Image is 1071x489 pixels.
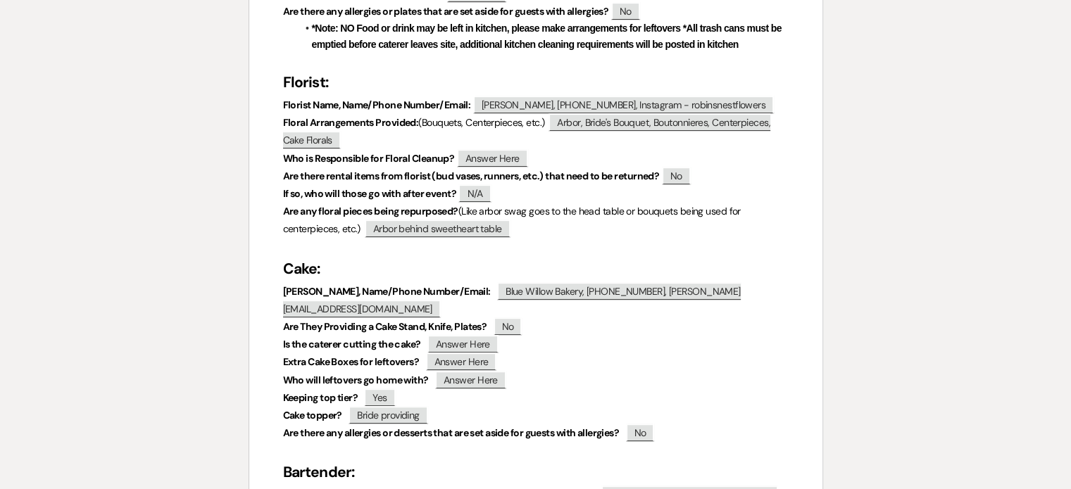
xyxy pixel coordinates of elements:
[418,116,544,129] span: (Bouquets, Centerpieces, etc.)
[283,99,471,111] strong: Florist Name, Name/Phone Number/Email:
[283,409,342,421] strong: Cake topper?
[662,167,691,184] span: No
[473,96,774,113] span: [PERSON_NAME], [PHONE_NUMBER], Instagram - robinsnestflowers
[283,5,609,18] strong: Are there any allergies or plates that are set aside for guests with allergies?
[283,426,620,439] strong: Are there any allergies or desserts that are set aside for guests with allergies?
[283,391,358,404] strong: Keeping top tier?
[427,335,499,353] span: Answer Here
[283,116,419,129] strong: Floral Arrangements Provided:
[435,371,506,388] span: Answer Here
[458,184,491,202] span: N/A
[283,170,660,182] strong: Are there rental items from florist (bud vases, runners, etc.) that need to be returned?
[283,374,429,386] strong: Who will leftovers go home with?
[457,149,528,167] span: Answer Here
[626,424,655,441] span: No
[283,187,456,200] strong: If so, who will those go with after event?
[364,388,395,406] span: Yes
[283,462,355,482] strong: Bartender:
[283,113,770,148] span: Arbor, Bride's Bouquet, Boutonnieres, Centerpieces, Cake Florals
[283,282,741,317] span: Blue Willow Bakery, [PHONE_NUMBER], [PERSON_NAME][EMAIL_ADDRESS][DOMAIN_NAME]
[283,152,455,165] strong: Who is Responsible for Floral Cleanup?
[283,320,487,333] strong: Are They Providing a Cake Stand, Knife, Plates?
[426,353,497,370] span: Answer Here
[283,205,458,217] strong: Are any floral pieces being repurposed?
[283,338,421,350] strong: Is the caterer cutting the cake?
[283,259,320,279] strong: Cake:
[283,285,491,298] strong: [PERSON_NAME], Name/Phone Number/Email:
[312,23,784,49] strong: *Note: NO Food or drink may be left in kitchen, please make arrangements for leftovers *All trash...
[611,2,640,20] span: No
[283,205,744,235] span: (Like arbor swag goes to the head table or bouquets being used for centerpieces, etc.)
[365,220,511,237] span: Arbor behind sweetheart table
[283,72,328,92] strong: Florist:
[283,355,420,368] strong: Extra Cake Boxes for leftovers?
[494,317,522,335] span: No
[349,406,428,424] span: Bride providing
